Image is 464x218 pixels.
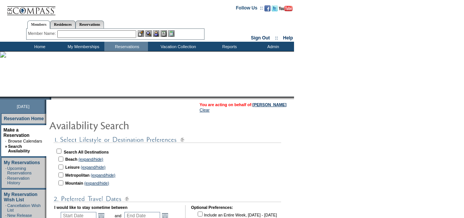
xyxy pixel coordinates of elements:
td: Home [17,42,61,51]
a: My Reservations [4,160,40,165]
a: Clear [200,108,209,112]
img: pgTtlAvailabilitySearch.gif [49,118,201,133]
a: (expand/hide) [91,173,115,177]
img: Become our fan on Facebook [264,5,271,11]
a: (expand/hide) [79,157,103,162]
b: Metropolitan [65,173,90,177]
img: promoShadowLeftCorner.gif [49,97,51,100]
td: · [5,139,7,143]
img: Impersonate [153,30,159,37]
td: Vacation Collection [148,42,207,51]
a: My Reservation Wish List [4,192,38,202]
a: (expand/hide) [81,165,105,169]
a: Residences [50,20,75,28]
span: [DATE] [17,104,30,109]
td: · [5,166,6,175]
a: Browse Calendars [8,139,42,143]
a: [PERSON_NAME] [253,102,286,107]
div: Member Name: [28,30,57,37]
b: Search All Destinations [64,150,109,154]
td: · [5,176,6,185]
a: Make a Reservation [3,127,30,138]
b: » [5,144,7,149]
span: :: [275,35,278,41]
a: Follow us on Twitter [272,8,278,12]
td: Reservations [104,42,148,51]
td: My Memberships [61,42,104,51]
a: Sign Out [251,35,270,41]
b: Leisure [65,165,80,169]
a: (expand/hide) [84,181,109,185]
img: View [145,30,152,37]
a: Help [283,35,293,41]
a: Subscribe to our YouTube Channel [279,8,293,12]
img: b_edit.gif [138,30,144,37]
a: Search Availability [8,144,30,153]
b: Beach [65,157,77,162]
td: Admin [250,42,294,51]
a: Reservation History [7,176,30,185]
a: Reservations [75,20,104,28]
span: You are acting on behalf of: [200,102,286,107]
img: blank.gif [51,97,52,100]
a: Members [27,20,50,29]
a: Become our fan on Facebook [264,8,271,12]
img: Subscribe to our YouTube Channel [279,6,293,11]
img: Follow us on Twitter [272,5,278,11]
td: · [5,203,6,212]
td: Follow Us :: [236,5,263,14]
img: Reservations [160,30,167,37]
b: Mountain [65,181,83,185]
b: Optional Preferences: [191,205,233,210]
td: Reports [207,42,250,51]
a: Cancellation Wish List [7,203,41,212]
b: I would like to stay sometime between [54,205,127,210]
a: Upcoming Reservations [7,166,31,175]
a: Reservation Home [4,116,44,121]
img: b_calculator.gif [168,30,175,37]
